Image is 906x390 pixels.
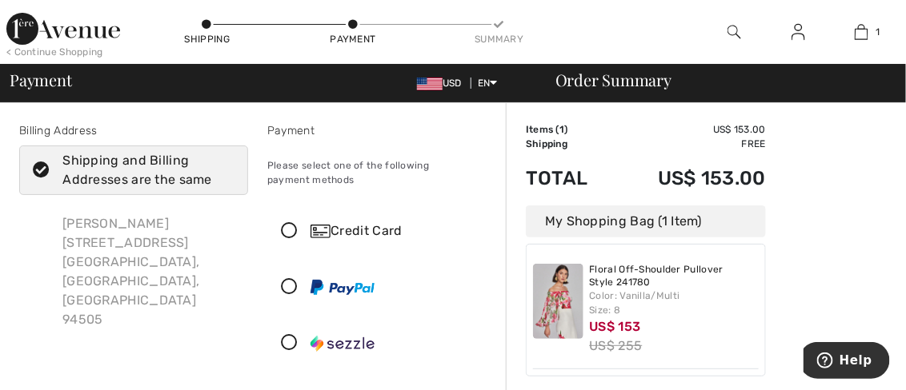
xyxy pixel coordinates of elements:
[329,32,377,46] div: Payment
[779,22,818,42] a: Sign In
[267,122,496,139] div: Payment
[792,22,805,42] img: My Info
[613,151,766,205] td: US$ 153.00
[62,151,224,189] div: Shipping and Billing Addresses are the same
[855,22,868,42] img: My Bag
[590,264,760,289] a: Floral Off-Shoulder Pullover Style 241780
[728,22,741,42] img: search the website
[50,201,248,342] div: [PERSON_NAME] [STREET_ADDRESS] [GEOGRAPHIC_DATA], [GEOGRAPHIC_DATA], [GEOGRAPHIC_DATA] 94505
[311,336,375,352] img: Sezzle
[475,32,523,46] div: Summary
[311,225,331,238] img: Credit Card
[526,151,613,205] td: Total
[804,342,890,382] iframe: Opens a widget where you can find more information
[19,122,248,139] div: Billing Address
[559,124,564,135] span: 1
[183,32,231,46] div: Shipping
[6,13,120,45] img: 1ère Avenue
[526,122,613,137] td: Items ( )
[533,264,583,339] img: Floral Off-Shoulder Pullover Style 241780
[526,205,766,237] div: My Shopping Bag (1 Item)
[417,78,468,89] span: USD
[876,25,880,39] span: 1
[613,122,766,137] td: US$ 153.00
[417,78,443,90] img: US Dollar
[590,319,641,334] span: US$ 153
[311,280,375,295] img: PayPal
[267,145,496,200] div: Please select one of the following payment methods
[478,78,498,89] span: EN
[311,221,485,241] div: Credit Card
[590,289,760,317] div: Color: Vanilla/Multi Size: 8
[536,72,896,88] div: Order Summary
[6,45,103,59] div: < Continue Shopping
[10,72,71,88] span: Payment
[526,137,613,151] td: Shipping
[590,338,643,353] s: US$ 255
[831,22,892,42] a: 1
[613,137,766,151] td: Free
